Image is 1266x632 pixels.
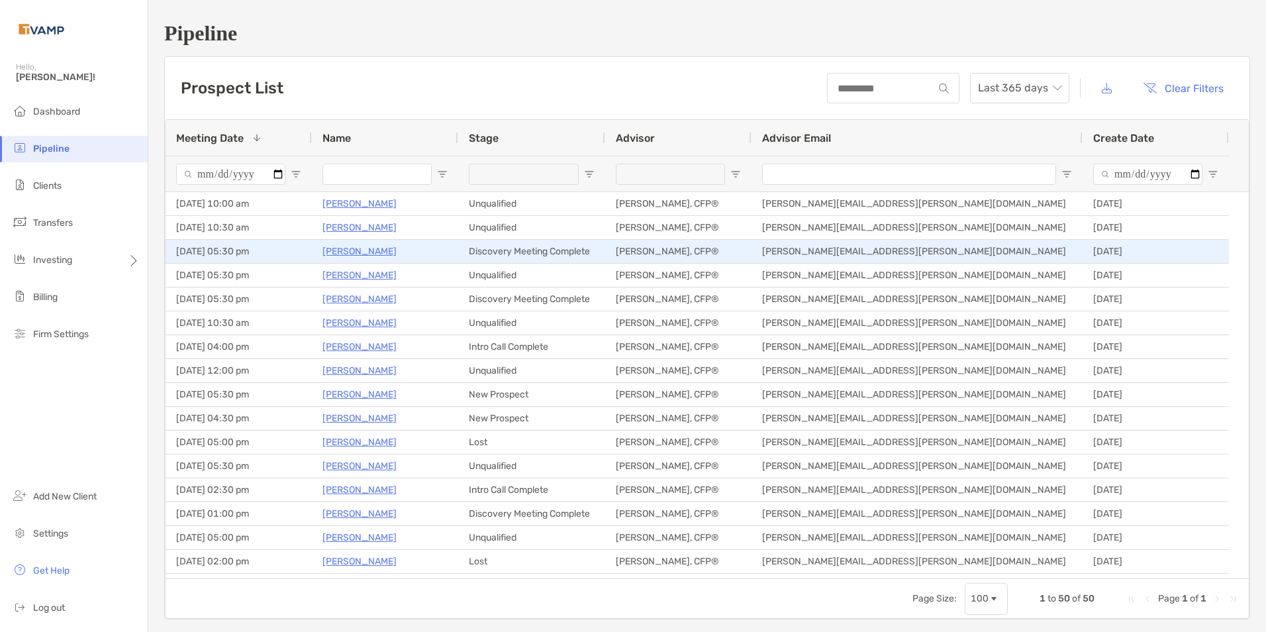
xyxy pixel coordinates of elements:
[166,311,312,335] div: [DATE] 10:30 am
[33,565,70,576] span: Get Help
[752,335,1083,358] div: [PERSON_NAME][EMAIL_ADDRESS][PERSON_NAME][DOMAIN_NAME]
[166,216,312,239] div: [DATE] 10:30 am
[458,431,605,454] div: Lost
[1083,407,1229,430] div: [DATE]
[752,407,1083,430] div: [PERSON_NAME][EMAIL_ADDRESS][PERSON_NAME][DOMAIN_NAME]
[605,359,752,382] div: [PERSON_NAME], CFP®
[291,169,301,180] button: Open Filter Menu
[166,192,312,215] div: [DATE] 10:00 am
[605,431,752,454] div: [PERSON_NAME], CFP®
[1061,169,1072,180] button: Open Filter Menu
[12,103,28,119] img: dashboard icon
[752,288,1083,311] div: [PERSON_NAME][EMAIL_ADDRESS][PERSON_NAME][DOMAIN_NAME]
[752,216,1083,239] div: [PERSON_NAME][EMAIL_ADDRESS][PERSON_NAME][DOMAIN_NAME]
[605,574,752,597] div: [PERSON_NAME], CFP®
[1083,359,1229,382] div: [DATE]
[322,291,397,307] p: [PERSON_NAME]
[1208,169,1218,180] button: Open Filter Menu
[458,335,605,358] div: Intro Call Complete
[1083,383,1229,406] div: [DATE]
[605,407,752,430] div: [PERSON_NAME], CFP®
[458,216,605,239] div: Unqualified
[605,288,752,311] div: [PERSON_NAME], CFP®
[752,502,1083,525] div: [PERSON_NAME][EMAIL_ADDRESS][PERSON_NAME][DOMAIN_NAME]
[1083,264,1229,287] div: [DATE]
[12,599,28,615] img: logout icon
[437,169,448,180] button: Open Filter Menu
[458,192,605,215] div: Unqualified
[322,434,397,450] a: [PERSON_NAME]
[166,550,312,573] div: [DATE] 02:00 pm
[166,407,312,430] div: [DATE] 04:30 pm
[752,454,1083,478] div: [PERSON_NAME][EMAIL_ADDRESS][PERSON_NAME][DOMAIN_NAME]
[322,132,351,144] span: Name
[605,502,752,525] div: [PERSON_NAME], CFP®
[978,74,1061,103] span: Last 365 days
[1083,593,1095,604] span: 50
[912,593,957,604] div: Page Size:
[1142,594,1153,604] div: Previous Page
[176,164,285,185] input: Meeting Date Filter Input
[166,383,312,406] div: [DATE] 05:30 pm
[1083,431,1229,454] div: [DATE]
[33,291,58,303] span: Billing
[584,169,595,180] button: Open Filter Menu
[322,267,397,284] a: [PERSON_NAME]
[752,240,1083,263] div: [PERSON_NAME][EMAIL_ADDRESS][PERSON_NAME][DOMAIN_NAME]
[166,454,312,478] div: [DATE] 05:30 pm
[166,240,312,263] div: [DATE] 05:30 pm
[605,240,752,263] div: [PERSON_NAME], CFP®
[12,325,28,341] img: firm-settings icon
[965,583,1008,615] div: Page Size
[1083,288,1229,311] div: [DATE]
[322,482,397,498] a: [PERSON_NAME]
[322,529,397,546] a: [PERSON_NAME]
[322,505,397,522] a: [PERSON_NAME]
[33,254,72,266] span: Investing
[33,143,70,154] span: Pipeline
[166,335,312,358] div: [DATE] 04:00 pm
[322,386,397,403] p: [PERSON_NAME]
[176,132,244,144] span: Meeting Date
[322,164,432,185] input: Name Filter Input
[322,553,397,570] a: [PERSON_NAME]
[33,528,68,539] span: Settings
[1083,192,1229,215] div: [DATE]
[1200,593,1206,604] span: 1
[1093,132,1154,144] span: Create Date
[1058,593,1070,604] span: 50
[605,454,752,478] div: [PERSON_NAME], CFP®
[1083,311,1229,335] div: [DATE]
[752,574,1083,597] div: [PERSON_NAME][EMAIL_ADDRESS][PERSON_NAME][DOMAIN_NAME]
[458,311,605,335] div: Unqualified
[605,264,752,287] div: [PERSON_NAME], CFP®
[616,132,655,144] span: Advisor
[322,243,397,260] a: [PERSON_NAME]
[1040,593,1046,604] span: 1
[322,362,397,379] p: [PERSON_NAME]
[605,216,752,239] div: [PERSON_NAME], CFP®
[12,488,28,503] img: add_new_client icon
[1083,502,1229,525] div: [DATE]
[1133,74,1234,103] button: Clear Filters
[971,593,989,604] div: 100
[752,383,1083,406] div: [PERSON_NAME][EMAIL_ADDRESS][PERSON_NAME][DOMAIN_NAME]
[33,329,89,340] span: Firm Settings
[605,550,752,573] div: [PERSON_NAME], CFP®
[1212,594,1222,604] div: Next Page
[1047,593,1056,604] span: to
[33,106,80,117] span: Dashboard
[730,169,741,180] button: Open Filter Menu
[12,562,28,578] img: get-help icon
[322,339,397,355] a: [PERSON_NAME]
[322,410,397,427] a: [PERSON_NAME]
[16,5,67,53] img: Zoe Logo
[458,454,605,478] div: Unqualified
[1083,574,1229,597] div: [DATE]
